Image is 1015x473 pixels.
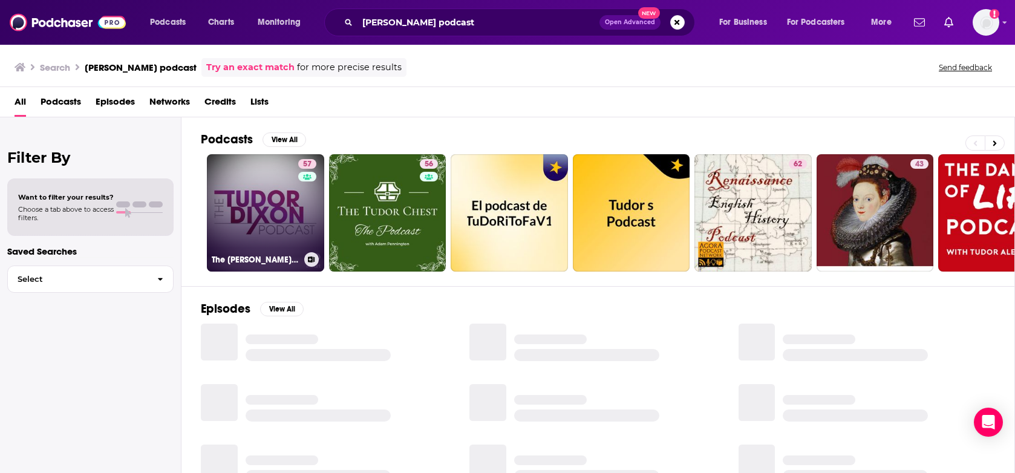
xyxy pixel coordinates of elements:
button: open menu [711,13,782,32]
span: Choose a tab above to access filters. [18,205,114,222]
svg: Add a profile image [990,9,999,19]
p: Saved Searches [7,246,174,257]
span: For Podcasters [787,14,845,31]
div: Open Intercom Messenger [974,408,1003,437]
button: Show profile menu [973,9,999,36]
a: Charts [200,13,241,32]
span: Select [8,275,148,283]
h2: Episodes [201,301,250,316]
a: Networks [149,92,190,117]
h2: Filter By [7,149,174,166]
a: 62 [789,159,807,169]
a: Credits [204,92,236,117]
span: 56 [425,158,433,171]
span: 57 [303,158,312,171]
a: Episodes [96,92,135,117]
span: for more precise results [297,60,402,74]
button: open menu [142,13,201,32]
a: Show notifications dropdown [909,12,930,33]
a: All [15,92,26,117]
span: Open Advanced [605,19,655,25]
input: Search podcasts, credits, & more... [357,13,599,32]
span: Podcasts [150,14,186,31]
button: View All [263,132,306,147]
a: Lists [250,92,269,117]
button: Select [7,266,174,293]
button: Open AdvancedNew [599,15,661,30]
span: 62 [794,158,802,171]
h3: Search [40,62,70,73]
a: 56 [329,154,446,272]
button: View All [260,302,304,316]
img: User Profile [973,9,999,36]
span: Monitoring [258,14,301,31]
a: PodcastsView All [201,132,306,147]
a: EpisodesView All [201,301,304,316]
button: Send feedback [935,62,996,73]
span: Want to filter your results? [18,193,114,201]
h2: Podcasts [201,132,253,147]
span: For Business [719,14,767,31]
span: Logged in as lcohen [973,9,999,36]
a: Try an exact match [206,60,295,74]
a: Podcasts [41,92,81,117]
span: Charts [208,14,234,31]
button: open menu [863,13,907,32]
a: 57 [298,159,316,169]
a: 62 [694,154,812,272]
h3: [PERSON_NAME] podcast [85,62,197,73]
img: Podchaser - Follow, Share and Rate Podcasts [10,11,126,34]
a: 43 [910,159,929,169]
a: 56 [420,159,438,169]
button: open menu [249,13,316,32]
a: Show notifications dropdown [939,12,958,33]
button: open menu [779,13,863,32]
span: New [638,7,660,19]
span: 43 [915,158,924,171]
div: Search podcasts, credits, & more... [336,8,707,36]
span: More [871,14,892,31]
a: 57The [PERSON_NAME] Podcast [207,154,324,272]
h3: The [PERSON_NAME] Podcast [212,255,299,265]
a: 43 [817,154,934,272]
